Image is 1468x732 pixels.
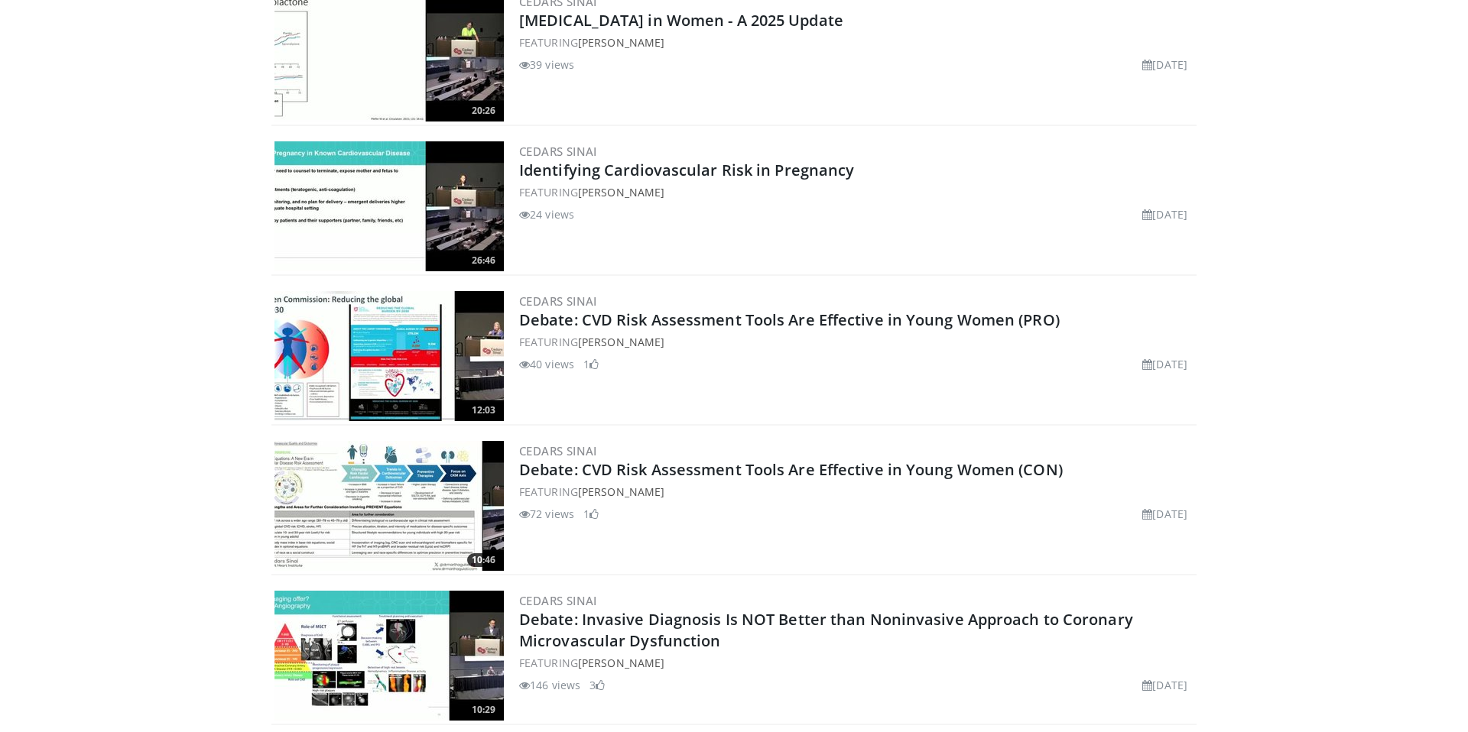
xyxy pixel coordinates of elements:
[519,309,1060,330] a: Debate: CVD Risk Assessment Tools Are Effective in Young Women (PRO)
[1142,506,1187,522] li: [DATE]
[519,677,580,693] li: 146 views
[519,356,574,372] li: 40 views
[519,443,597,458] a: Cedars Sinai
[274,441,504,571] a: 10:46
[274,591,504,721] img: f432edea-8ff0-48f4-a0aa-cc6c253732f5.300x170_q85_crop-smart_upscale.jpg
[578,335,664,349] a: [PERSON_NAME]
[583,506,599,522] li: 1
[519,160,854,180] a: Identifying Cardiovascular Risk in Pregnancy
[519,10,843,31] a: [MEDICAL_DATA] in Women - A 2025 Update
[519,293,597,309] a: Cedars Sinai
[519,334,1194,350] div: FEATURING
[578,185,664,199] a: [PERSON_NAME]
[519,206,574,222] li: 24 views
[274,141,504,271] a: 26:46
[519,34,1194,50] div: FEATURING
[519,655,1194,671] div: FEATURING
[583,356,599,372] li: 1
[578,35,664,50] a: [PERSON_NAME]
[578,484,664,499] a: [PERSON_NAME]
[467,254,500,267] span: 26:46
[467,553,500,567] span: 10:46
[467,104,500,118] span: 20:26
[519,184,1194,200] div: FEATURING
[1142,677,1187,693] li: [DATE]
[274,291,504,421] img: 6dd7409b-8b22-403f-a771-c032677a2d26.300x170_q85_crop-smart_upscale.jpg
[519,593,597,608] a: Cedars Sinai
[274,441,504,571] img: 21152665-e8d2-4f20-a785-88e1dde19779.300x170_q85_crop-smart_upscale.jpg
[274,591,504,721] a: 10:29
[467,403,500,417] span: 12:03
[519,484,1194,500] div: FEATURING
[519,144,597,159] a: Cedars Sinai
[519,609,1133,651] a: Debate: Invasive Diagnosis Is NOT Better than Noninvasive Approach to Coronary Microvascular Dysf...
[519,506,574,522] li: 72 views
[519,459,1063,480] a: Debate: CVD Risk Assessment Tools Are Effective in Young Women (CON)
[1142,206,1187,222] li: [DATE]
[274,291,504,421] a: 12:03
[1142,57,1187,73] li: [DATE]
[589,677,605,693] li: 3
[519,57,574,73] li: 39 views
[578,656,664,670] a: [PERSON_NAME]
[274,141,504,271] img: e94f452d-953f-4c3f-ada8-5d62949e4370.300x170_q85_crop-smart_upscale.jpg
[467,703,500,717] span: 10:29
[1142,356,1187,372] li: [DATE]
